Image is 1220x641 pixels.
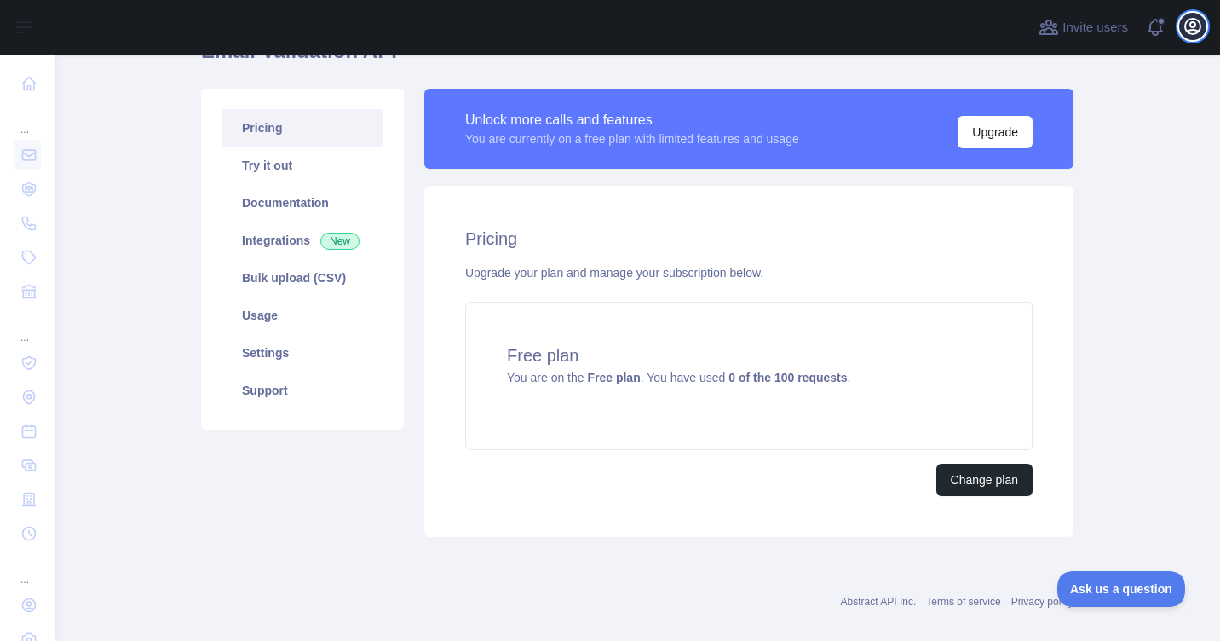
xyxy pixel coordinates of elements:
strong: Free plan [587,371,640,384]
h4: Free plan [507,344,991,367]
a: Pricing [222,109,383,147]
h1: Email Validation API [201,38,1073,78]
div: ... [14,102,41,136]
span: New [320,233,360,250]
button: Invite users [1035,14,1131,41]
strong: 0 of the 100 requests [728,371,847,384]
a: Abstract API Inc. [841,596,917,608]
a: Integrations New [222,222,383,259]
a: Privacy policy [1011,596,1073,608]
a: Settings [222,334,383,372]
a: Try it out [222,147,383,184]
a: Usage [222,297,383,334]
a: Support [222,372,383,409]
a: Documentation [222,184,383,222]
button: Change plan [936,464,1033,496]
div: Unlock more calls and features [465,110,799,130]
span: You are on the . You have used . [507,371,850,384]
span: Invite users [1062,18,1128,38]
div: ... [14,552,41,586]
iframe: Toggle Customer Support [1057,571,1186,607]
a: Terms of service [926,596,1000,608]
a: Bulk upload (CSV) [222,259,383,297]
h2: Pricing [465,227,1033,251]
button: Upgrade [958,116,1033,148]
div: Upgrade your plan and manage your subscription below. [465,264,1033,281]
div: ... [14,310,41,344]
div: You are currently on a free plan with limited features and usage [465,130,799,147]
